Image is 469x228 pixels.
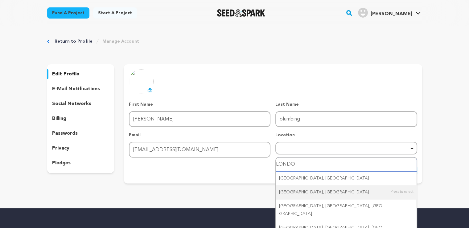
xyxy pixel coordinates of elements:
a: tonton j.'s Profile [357,6,422,18]
span: [PERSON_NAME] [370,11,412,16]
p: Location [275,132,417,138]
input: Last Name [275,111,417,127]
button: billing [47,114,114,124]
button: passwords [47,129,114,138]
button: social networks [47,99,114,109]
div: Breadcrumb [47,38,422,44]
div: [GEOGRAPHIC_DATA], [GEOGRAPHIC_DATA], [GEOGRAPHIC_DATA] [276,199,416,221]
img: Seed&Spark Logo Dark Mode [217,9,265,17]
span: tonton j.'s Profile [357,6,422,19]
div: [GEOGRAPHIC_DATA], [GEOGRAPHIC_DATA] [276,171,416,185]
p: e-mail notifications [52,85,100,93]
button: e-mail notifications [47,84,114,94]
p: First Name [129,101,270,108]
img: user.png [358,8,368,18]
input: Email [129,142,270,158]
p: Email [129,132,270,138]
input: Start typing... [276,158,416,171]
input: First Name [129,111,270,127]
p: edit profile [52,70,79,78]
p: pledges [52,159,71,167]
p: social networks [52,100,91,108]
a: Seed&Spark Homepage [217,9,265,17]
p: passwords [52,130,78,137]
div: tonton j.'s Profile [358,8,412,18]
div: [GEOGRAPHIC_DATA], [GEOGRAPHIC_DATA] [276,185,416,199]
button: edit profile [47,69,114,79]
a: Manage Account [102,38,139,44]
a: Start a project [93,7,137,19]
button: pledges [47,158,114,168]
p: billing [52,115,66,122]
p: privacy [52,145,69,152]
a: Fund a project [47,7,89,19]
button: privacy [47,143,114,153]
a: Return to Profile [55,38,93,44]
p: Last Name [275,101,417,108]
